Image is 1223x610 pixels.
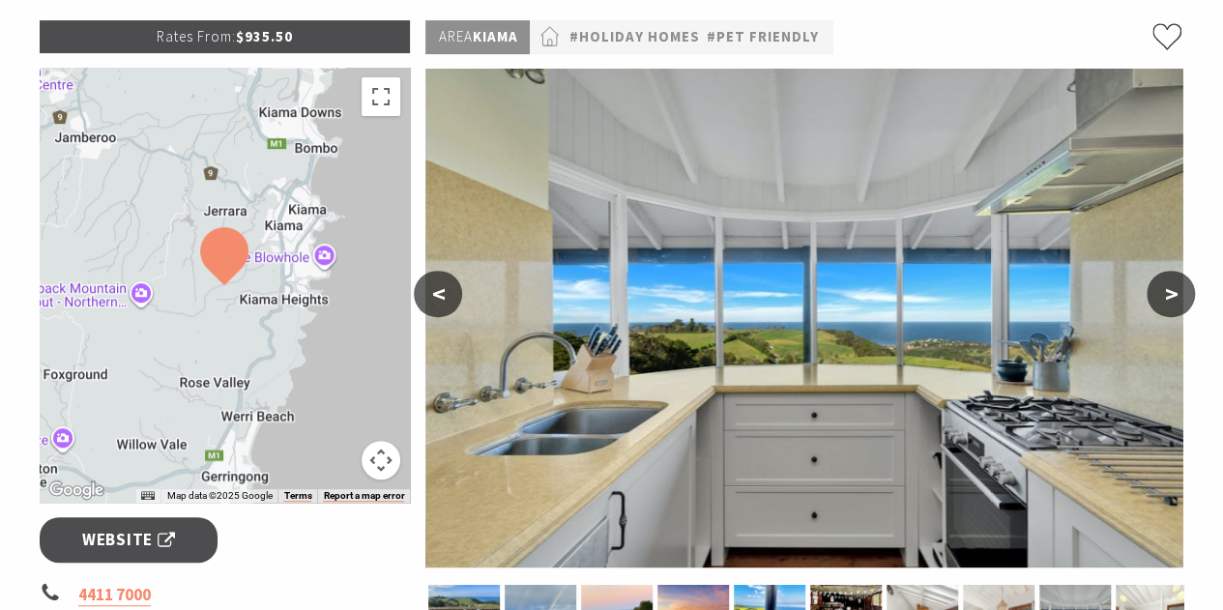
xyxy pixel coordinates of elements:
[1147,271,1195,317] button: >
[141,489,155,503] button: Keyboard shortcuts
[425,20,530,54] p: Kiama
[40,517,218,563] a: Website
[44,478,108,503] a: Open this area in Google Maps (opens a new window)
[362,77,400,116] button: Toggle fullscreen view
[283,490,311,502] a: Terms (opens in new tab)
[44,478,108,503] img: Google
[323,490,404,502] a: Report a map error
[425,69,1183,567] img: kitchen
[82,527,175,553] span: Website
[166,490,272,501] span: Map data ©2025 Google
[438,27,472,45] span: Area
[78,584,151,606] a: 4411 7000
[706,25,818,49] a: #Pet Friendly
[157,27,236,45] span: Rates From:
[40,20,411,53] p: $935.50
[414,271,462,317] button: <
[362,441,400,479] button: Map camera controls
[568,25,699,49] a: #Holiday Homes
